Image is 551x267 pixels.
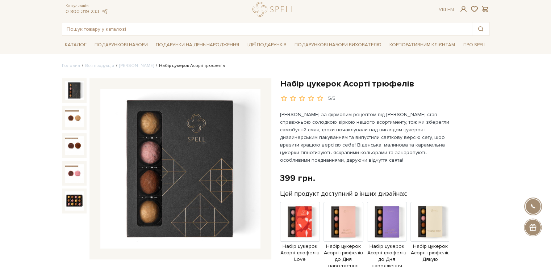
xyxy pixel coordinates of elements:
[119,63,154,68] a: [PERSON_NAME]
[445,7,446,13] span: |
[410,218,450,263] a: Набір цукерок Асорті трюфелів Дякую
[410,202,450,242] img: Продукт
[65,109,84,127] img: Набір цукерок Асорті трюфелів
[62,63,80,68] a: Головна
[280,111,450,164] p: [PERSON_NAME] за фірмовим рецептом від [PERSON_NAME] став справжньою солодкою зіркою нашого асорт...
[439,7,454,13] div: Ук
[328,95,335,102] div: 5/5
[280,78,489,89] h1: Набір цукерок Асорті трюфелів
[85,63,114,68] a: Вся продукція
[244,39,289,51] a: Ідеї подарунків
[100,89,260,249] img: Набір цукерок Асорті трюфелів
[447,7,454,13] a: En
[280,173,315,184] div: 399 грн.
[387,39,458,51] a: Корпоративним клієнтам
[472,22,489,35] button: Пошук товару у каталозі
[280,190,407,198] label: Цей продукт доступний в інших дизайнах:
[280,202,320,242] img: Продукт
[280,243,320,263] span: Набір цукерок Асорті трюфелів Love
[367,202,407,242] img: Продукт
[65,164,84,183] img: Набір цукерок Асорті трюфелів
[101,8,108,14] a: telegram
[65,191,84,210] img: Набір цукерок Асорті трюфелів
[62,39,89,51] a: Каталог
[252,2,298,17] a: logo
[65,136,84,155] img: Набір цукерок Асорті трюфелів
[153,39,242,51] a: Подарунки на День народження
[62,22,472,35] input: Пошук товару у каталозі
[65,81,84,100] img: Набір цукерок Асорті трюфелів
[410,243,450,263] span: Набір цукерок Асорті трюфелів Дякую
[460,39,489,51] a: Про Spell
[66,4,108,8] span: Консультація:
[292,39,384,51] a: Подарункові набори вихователю
[92,39,151,51] a: Подарункові набори
[280,218,320,263] a: Набір цукерок Асорті трюфелів Love
[323,202,363,242] img: Продукт
[154,63,225,69] li: Набір цукерок Асорті трюфелів
[66,8,99,14] a: 0 800 319 233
